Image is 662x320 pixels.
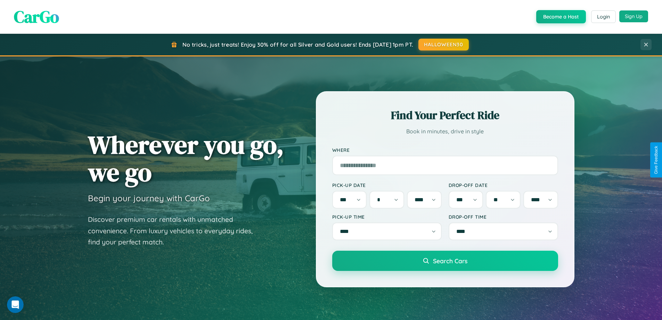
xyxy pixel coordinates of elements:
div: Give Feedback [654,146,659,174]
button: HALLOWEEN30 [418,39,469,50]
span: CarGo [14,5,59,28]
button: Become a Host [536,10,586,23]
span: No tricks, just treats! Enjoy 30% off for all Silver and Gold users! Ends [DATE] 1pm PT. [182,41,413,48]
label: Drop-off Time [449,214,558,220]
button: Search Cars [332,251,558,271]
p: Discover premium car rentals with unmatched convenience. From luxury vehicles to everyday rides, ... [88,214,262,248]
h1: Wherever you go, we go [88,131,284,186]
label: Drop-off Date [449,182,558,188]
span: Search Cars [433,257,467,265]
label: Pick-up Date [332,182,442,188]
p: Book in minutes, drive in style [332,126,558,136]
label: Pick-up Time [332,214,442,220]
h2: Find Your Perfect Ride [332,108,558,123]
button: Login [591,10,616,23]
button: Sign Up [619,10,648,22]
iframe: Intercom live chat [7,296,24,313]
h3: Begin your journey with CarGo [88,193,210,203]
label: Where [332,147,558,153]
